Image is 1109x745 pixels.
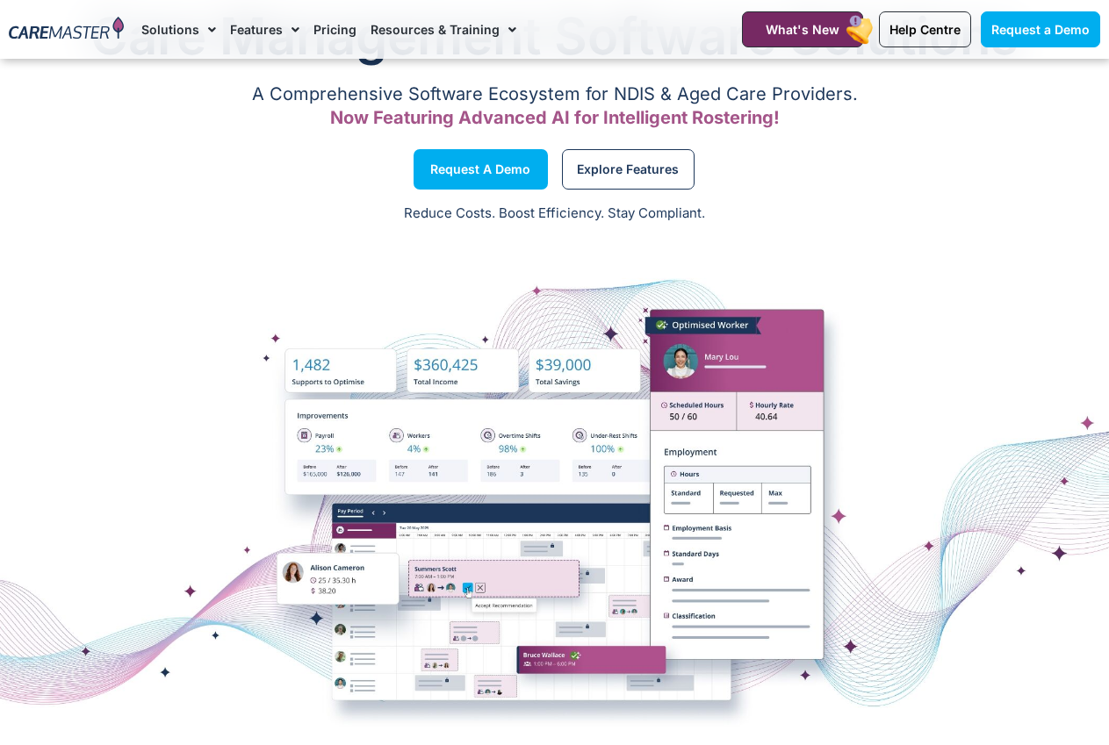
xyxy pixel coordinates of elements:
[577,165,679,174] span: Explore Features
[414,149,548,190] a: Request a Demo
[430,165,530,174] span: Request a Demo
[562,149,695,190] a: Explore Features
[991,22,1090,37] span: Request a Demo
[879,11,971,47] a: Help Centre
[981,11,1100,47] a: Request a Demo
[889,22,961,37] span: Help Centre
[9,17,124,42] img: CareMaster Logo
[9,89,1100,100] p: A Comprehensive Software Ecosystem for NDIS & Aged Care Providers.
[742,11,863,47] a: What's New
[330,107,780,128] span: Now Featuring Advanced AI for Intelligent Rostering!
[11,204,1098,224] p: Reduce Costs. Boost Efficiency. Stay Compliant.
[766,22,839,37] span: What's New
